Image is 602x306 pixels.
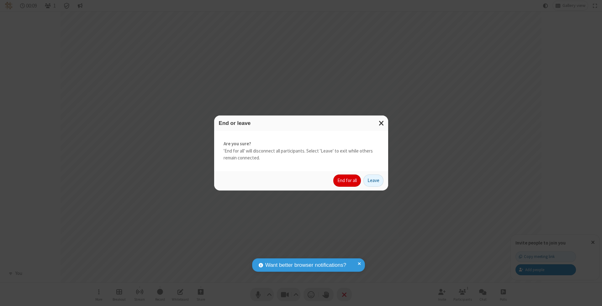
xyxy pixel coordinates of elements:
button: Leave [363,174,383,187]
div: 'End for all' will disconnect all participants. Select 'Leave' to exit while others remain connec... [214,131,388,171]
button: Close modal [375,115,388,131]
button: End for all [333,174,361,187]
h3: End or leave [219,120,383,126]
strong: Are you sure? [224,140,379,148]
span: Want better browser notifications? [265,261,346,269]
